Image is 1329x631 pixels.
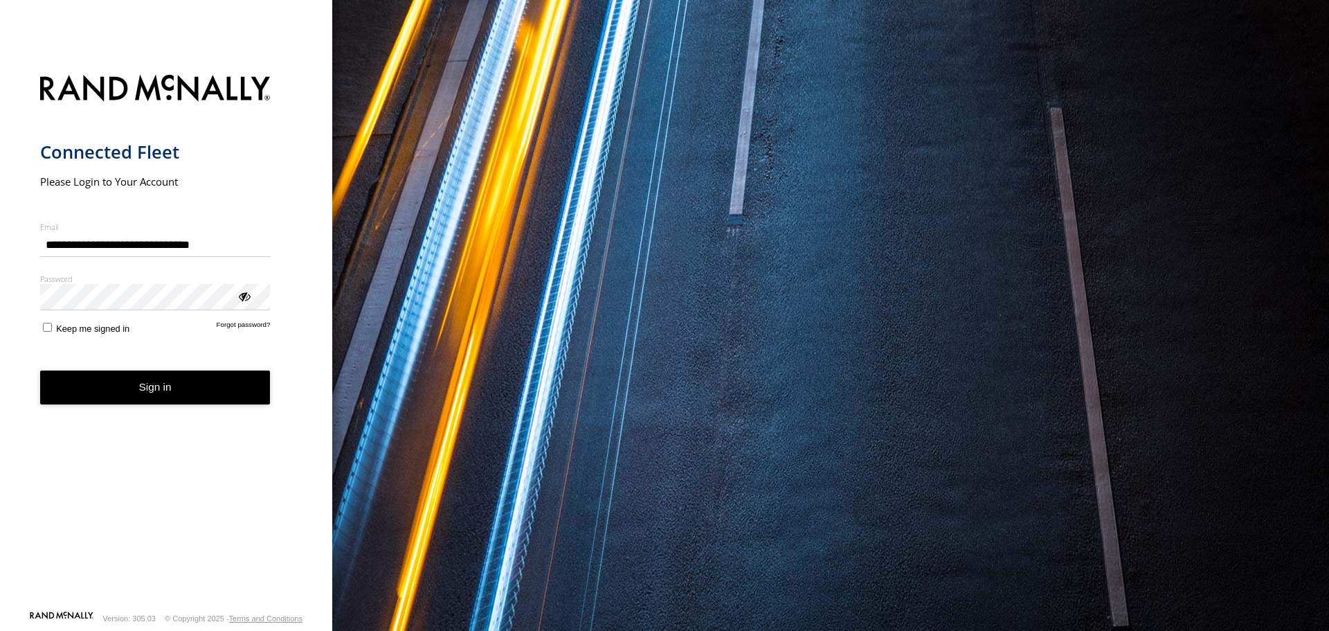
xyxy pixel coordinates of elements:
[40,72,271,107] img: Rand McNally
[229,614,302,623] a: Terms and Conditions
[217,321,271,334] a: Forgot password?
[40,274,271,284] label: Password
[40,222,271,232] label: Email
[56,323,129,334] span: Keep me signed in
[40,175,271,188] h2: Please Login to Your Account
[40,371,271,405] button: Sign in
[103,614,156,623] div: Version: 305.03
[40,141,271,163] h1: Connected Fleet
[43,323,52,332] input: Keep me signed in
[165,614,302,623] div: © Copyright 2025 -
[40,66,293,610] form: main
[237,289,251,303] div: ViewPassword
[30,612,93,625] a: Visit our Website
